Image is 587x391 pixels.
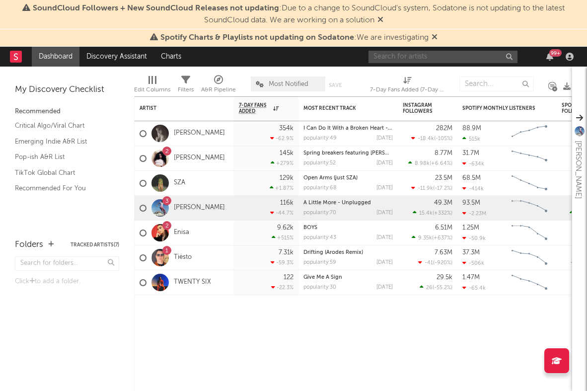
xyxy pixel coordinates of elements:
[435,186,451,191] span: -17.2 %
[434,285,451,291] span: -55.2 %
[178,84,194,96] div: Filters
[462,225,479,231] div: 1.25M
[376,285,393,290] div: [DATE]
[15,120,109,131] a: Critical Algo/Viral Chart
[434,200,452,206] div: 49.3M
[462,125,481,132] div: 88.9M
[368,51,517,63] input: Search for artists
[376,235,393,240] div: [DATE]
[160,34,354,42] span: Spotify Charts & Playlists not updating on Sodatone
[303,275,393,280] div: Give Me A Sign
[462,235,486,241] div: -50.9k
[303,151,393,156] div: Spring breakers featuring kesha
[303,250,393,255] div: Drifting (Arodes Remix)
[431,161,451,166] span: +6.64 %
[15,152,109,162] a: Pop-ish A&R List
[174,229,189,237] a: Enisa
[279,125,293,132] div: 354k
[134,84,170,96] div: Edit Columns
[507,270,552,295] svg: Chart title
[303,136,337,141] div: popularity: 49
[462,185,484,192] div: -414k
[33,4,279,12] span: SoundCloud Followers + New SoundCloud Releases not updating
[303,285,336,290] div: popularity: 30
[280,150,293,156] div: 145k
[462,105,537,111] div: Spotify Monthly Listeners
[201,84,236,96] div: A&R Pipeline
[377,16,383,24] span: Dismiss
[277,225,293,231] div: 9.62k
[420,284,452,291] div: ( )
[15,106,119,118] div: Recommended
[303,200,371,206] a: A Little More - Unplugged
[436,125,452,132] div: 282M
[507,221,552,245] svg: Chart title
[303,250,363,255] a: Drifting (Arodes Remix)
[160,34,429,42] span: : We are investigating
[270,210,293,216] div: -44.7 %
[507,171,552,196] svg: Chart title
[303,126,450,131] a: I Can Do It With a Broken Heart - [PERSON_NAME] Remix
[303,275,342,280] a: Give Me A Sign
[201,72,236,100] div: A&R Pipeline
[239,102,271,114] span: 7-Day Fans Added
[270,185,293,191] div: +1.87 %
[435,260,451,266] span: -920 %
[174,179,185,187] a: SZA
[436,136,451,142] span: -105 %
[271,160,293,166] div: +279 %
[15,84,119,96] div: My Discovery Checklist
[462,200,480,206] div: 93.5M
[462,160,484,167] div: -634k
[418,186,433,191] span: -11.9k
[270,135,293,142] div: -62.9 %
[329,82,342,88] button: Save
[435,249,452,256] div: 7.63M
[418,259,452,266] div: ( )
[462,274,480,281] div: 1.47M
[411,185,452,191] div: ( )
[303,175,358,181] a: Open Arms (just SZA)
[403,102,438,114] div: Instagram Followers
[269,81,308,87] span: Most Notified
[370,72,444,100] div: 7-Day Fans Added (7-Day Fans Added)
[15,183,109,194] a: Recommended For You
[140,105,214,111] div: Artist
[462,150,479,156] div: 31.7M
[408,160,452,166] div: ( )
[15,136,109,147] a: Emerging Indie A&R List
[462,285,486,291] div: -65.4k
[303,225,317,231] a: BOYS
[303,200,393,206] div: A Little More - Unplugged
[462,260,484,266] div: -506k
[79,47,154,67] a: Discovery Assistant
[549,49,562,57] div: 99 +
[432,34,438,42] span: Dismiss
[459,77,534,91] input: Search...
[303,151,414,156] a: Spring breakers featuring [PERSON_NAME]
[33,4,565,24] span: : Due to a change to SoundCloud's system, Sodatone is not updating to the latest SoundCloud data....
[280,175,293,181] div: 129k
[419,211,433,216] span: 15.4k
[303,225,393,231] div: BOYS
[411,135,452,142] div: ( )
[178,72,194,100] div: Filters
[376,136,393,141] div: [DATE]
[174,154,225,162] a: [PERSON_NAME]
[507,121,552,146] svg: Chart title
[435,175,452,181] div: 23.5M
[426,285,433,291] span: 26
[507,196,552,221] svg: Chart title
[376,260,393,265] div: [DATE]
[284,274,293,281] div: 122
[435,225,452,231] div: 6.51M
[272,235,293,241] div: +515 %
[174,278,211,287] a: TWENTY SIX
[174,129,225,138] a: [PERSON_NAME]
[434,211,451,216] span: +332 %
[507,245,552,270] svg: Chart title
[437,274,452,281] div: 29.5k
[15,276,119,288] div: Click to add a folder.
[462,210,486,217] div: -2.23M
[415,161,430,166] span: 8.98k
